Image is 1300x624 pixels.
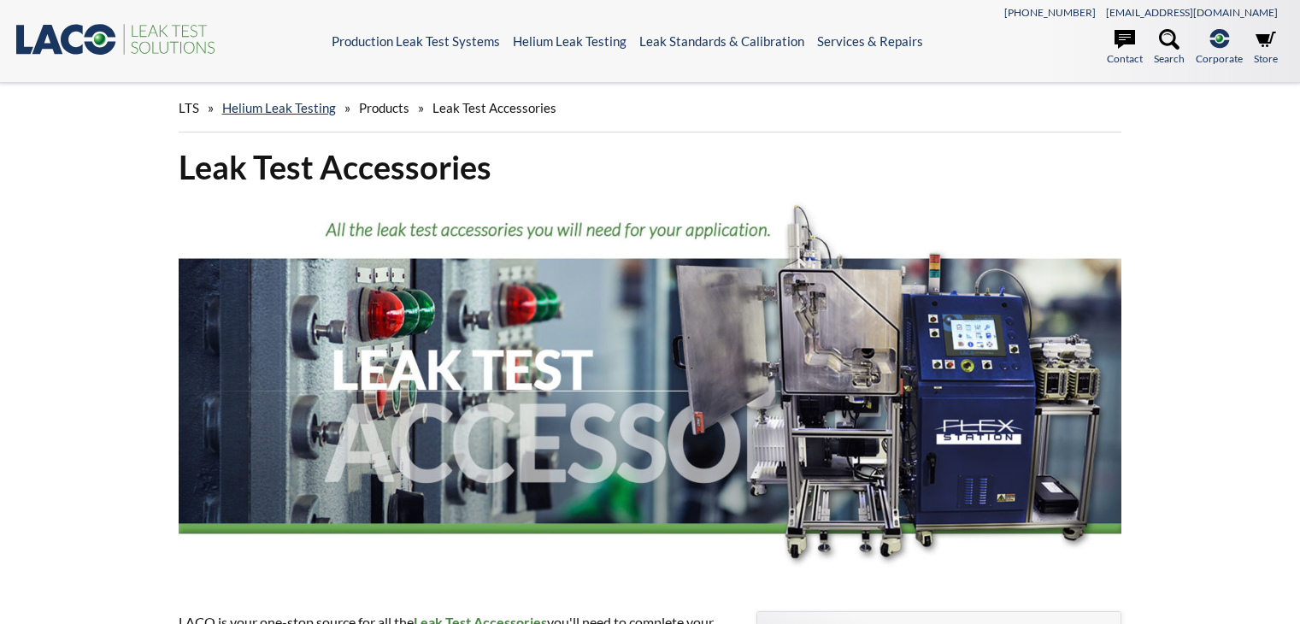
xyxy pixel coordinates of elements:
a: Leak Standards & Calibration [639,33,804,49]
a: [EMAIL_ADDRESS][DOMAIN_NAME] [1106,6,1278,19]
a: Services & Repairs [817,33,923,49]
a: Search [1154,29,1185,67]
span: Leak Test Accessories [432,100,556,115]
a: Helium Leak Testing [513,33,626,49]
span: Corporate [1196,50,1243,67]
a: Helium Leak Testing [222,100,336,115]
a: Contact [1107,29,1143,67]
span: Products [359,100,409,115]
a: [PHONE_NUMBER] [1004,6,1096,19]
img: Leak Test Accessories header [179,202,1122,580]
span: LTS [179,100,199,115]
a: Production Leak Test Systems [332,33,500,49]
div: » » » [179,84,1122,132]
h1: Leak Test Accessories [179,146,1122,188]
a: Store [1254,29,1278,67]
